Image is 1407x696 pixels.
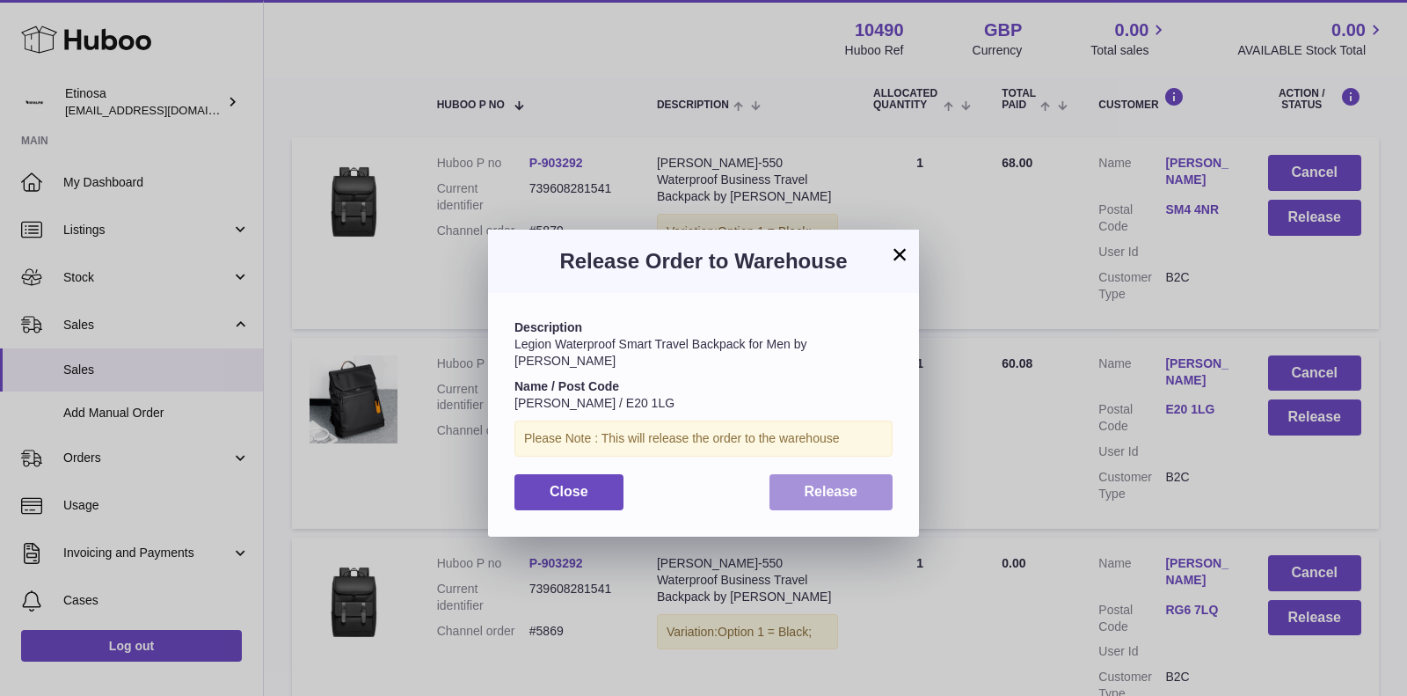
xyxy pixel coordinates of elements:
strong: Description [514,320,582,334]
span: Legion Waterproof Smart Travel Backpack for Men by [PERSON_NAME] [514,337,807,368]
button: Close [514,474,623,510]
button: Release [769,474,893,510]
span: Release [805,484,858,499]
h3: Release Order to Warehouse [514,247,893,275]
span: Close [550,484,588,499]
strong: Name / Post Code [514,379,619,393]
button: × [889,244,910,265]
div: Please Note : This will release the order to the warehouse [514,421,893,457]
span: [PERSON_NAME] / E20 1LG [514,396,674,410]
